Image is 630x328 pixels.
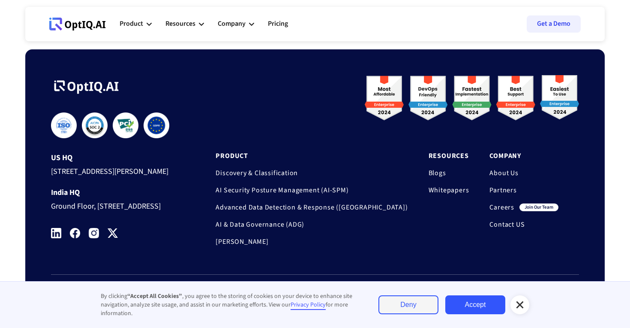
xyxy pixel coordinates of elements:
[216,152,408,160] a: Product
[216,169,408,177] a: Discovery & Classification
[489,220,558,229] a: Contact US
[216,186,408,194] a: AI Security Posture Management (AI-SPM)
[429,186,469,194] a: Whitepapers
[445,295,505,314] a: Accept
[291,301,326,310] a: Privacy Policy
[51,197,183,213] div: Ground Floor, [STREET_ADDRESS]
[165,11,204,37] div: Resources
[489,186,558,194] a: Partners
[101,292,361,318] div: By clicking , you agree to the storing of cookies on your device to enhance site navigation, anal...
[165,18,195,30] div: Resources
[519,203,558,211] div: join our team
[218,18,246,30] div: Company
[429,169,469,177] a: Blogs
[127,292,182,301] strong: “Accept All Cookies”
[218,11,254,37] div: Company
[51,188,183,197] div: India HQ
[489,152,558,160] a: Company
[216,220,408,229] a: AI & Data Governance (ADG)
[489,203,514,212] a: Careers
[489,169,558,177] a: About Us
[527,15,581,33] a: Get a Demo
[51,154,183,162] div: US HQ
[268,11,288,37] a: Pricing
[216,237,408,246] a: [PERSON_NAME]
[120,11,152,37] div: Product
[216,203,408,212] a: Advanced Data Detection & Response ([GEOGRAPHIC_DATA])
[51,162,183,178] div: [STREET_ADDRESS][PERSON_NAME]
[378,295,438,314] a: Deny
[120,18,143,30] div: Product
[49,11,106,37] a: Webflow Homepage
[429,152,469,160] a: Resources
